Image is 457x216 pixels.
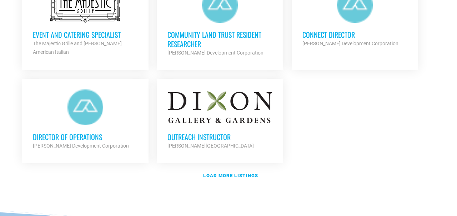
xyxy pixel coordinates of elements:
h3: Outreach Instructor [167,132,272,142]
a: Director of Operations [PERSON_NAME] Development Corporation [22,79,149,161]
a: Load more listings [18,168,439,184]
strong: [PERSON_NAME][GEOGRAPHIC_DATA] [167,143,254,149]
h3: Community Land Trust Resident Researcher [167,30,272,48]
strong: [PERSON_NAME] Development Corporation [33,143,129,149]
h3: Director of Operations [33,132,138,142]
strong: The Majestic Grille and [PERSON_NAME] American Italian [33,41,122,55]
strong: Load more listings [203,173,258,178]
h3: Event and Catering Specialist [33,30,138,39]
h3: Connect Director [302,30,407,39]
strong: [PERSON_NAME] Development Corporation [302,41,398,46]
a: Outreach Instructor [PERSON_NAME][GEOGRAPHIC_DATA] [157,79,283,161]
strong: [PERSON_NAME] Development Corporation [167,50,263,56]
